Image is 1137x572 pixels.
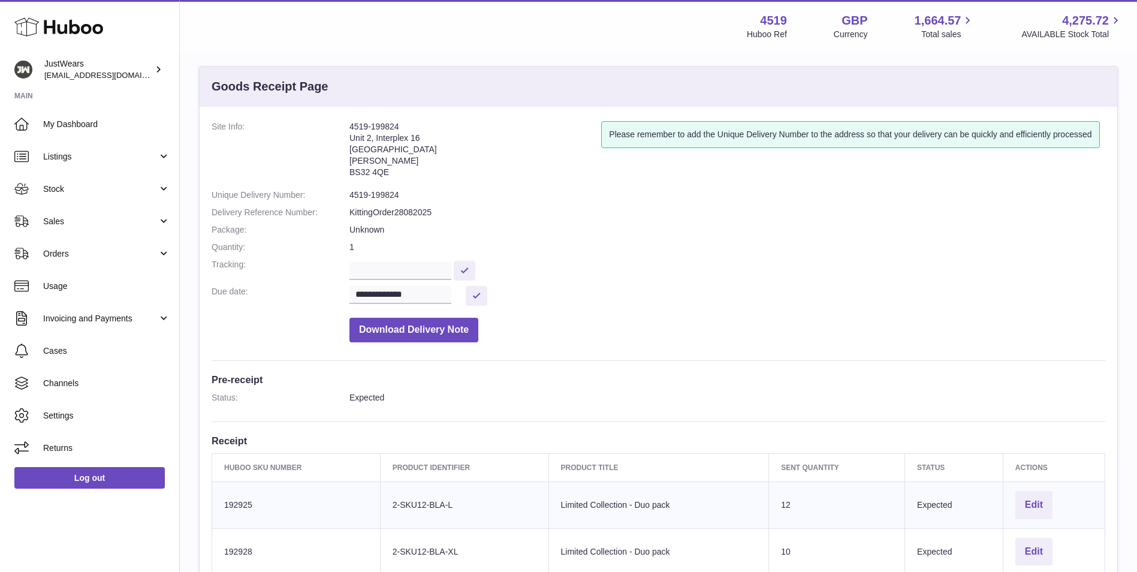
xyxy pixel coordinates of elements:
[212,453,381,481] th: Huboo SKU Number
[44,58,152,81] div: JustWears
[769,481,905,528] td: 12
[349,242,1105,253] dd: 1
[1015,538,1052,566] button: Edit
[548,481,769,528] td: Limited Collection - Duo pack
[380,481,548,528] td: 2-SKU12-BLA-L
[43,151,158,162] span: Listings
[43,410,170,422] span: Settings
[43,442,170,454] span: Returns
[1003,453,1105,481] th: Actions
[349,189,1105,201] dd: 4519-199824
[760,13,787,29] strong: 4519
[915,13,961,29] span: 1,664.57
[921,29,975,40] span: Total sales
[842,13,867,29] strong: GBP
[212,189,349,201] dt: Unique Delivery Number:
[212,286,349,306] dt: Due date:
[212,259,349,280] dt: Tracking:
[43,248,158,260] span: Orders
[834,29,868,40] div: Currency
[43,281,170,292] span: Usage
[601,121,1099,148] div: Please remember to add the Unique Delivery Number to the address so that your delivery can be qui...
[349,121,601,183] address: 4519-199824 Unit 2, Interplex 16 [GEOGRAPHIC_DATA] [PERSON_NAME] BS32 4QE
[349,224,1105,236] dd: Unknown
[349,392,1105,404] dd: Expected
[747,29,787,40] div: Huboo Ref
[43,345,170,357] span: Cases
[769,453,905,481] th: Sent Quantity
[212,224,349,236] dt: Package:
[212,207,349,218] dt: Delivery Reference Number:
[14,61,32,79] img: internalAdmin-4519@internal.huboo.com
[380,453,548,481] th: Product Identifier
[349,318,478,342] button: Download Delivery Note
[915,13,975,40] a: 1,664.57 Total sales
[212,481,381,528] td: 192925
[212,392,349,404] dt: Status:
[1021,13,1123,40] a: 4,275.72 AVAILABLE Stock Total
[43,183,158,195] span: Stock
[212,434,1105,447] h3: Receipt
[44,70,176,80] span: [EMAIL_ADDRESS][DOMAIN_NAME]
[548,453,769,481] th: Product title
[212,373,1105,386] h3: Pre-receipt
[905,481,1003,528] td: Expected
[1021,29,1123,40] span: AVAILABLE Stock Total
[43,313,158,324] span: Invoicing and Payments
[43,119,170,130] span: My Dashboard
[43,216,158,227] span: Sales
[212,121,349,183] dt: Site Info:
[212,79,328,95] h3: Goods Receipt Page
[1015,491,1052,519] button: Edit
[14,467,165,489] a: Log out
[349,207,1105,218] dd: KittingOrder28082025
[212,242,349,253] dt: Quantity:
[905,453,1003,481] th: Status
[43,378,170,389] span: Channels
[1062,13,1109,29] span: 4,275.72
